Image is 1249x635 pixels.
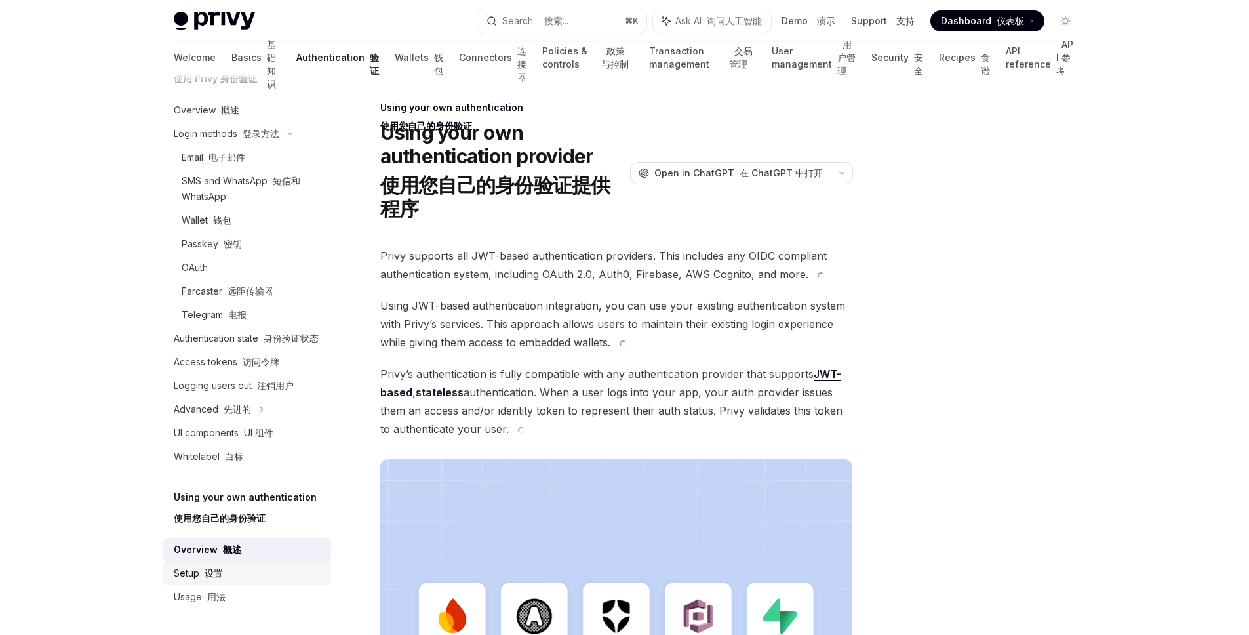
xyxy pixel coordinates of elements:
[174,102,239,118] div: Overview
[257,380,294,391] font: 注销用户
[544,15,568,26] font: 搜索...
[208,152,245,163] font: 电子邮件
[163,350,331,374] a: Access tokens 访问令牌
[1006,42,1075,73] a: API reference API 参考
[871,42,923,73] a: Security 安全
[837,39,856,76] font: 用户管理
[174,449,243,464] div: Whitelabel
[163,445,331,468] a: Whitelabel 白标
[914,52,923,76] font: 安全
[231,42,281,73] a: Basics 基础知识
[163,232,331,256] a: Passkey 密钥
[939,42,990,73] a: Recipes 食谱
[225,451,243,462] font: 白标
[228,285,273,297] font: 远距传输器
[380,247,853,283] span: Privy supports all JWT-based authentication providers. This includes any OIDC compliant authentic...
[896,15,915,26] font: 支持
[502,13,568,29] div: Search...
[182,260,208,276] div: OAuth
[729,45,753,70] font: 交易管理
[380,120,472,131] font: 使用您自己的身份验证
[243,356,279,367] font: 访问令牌
[625,16,639,26] span: ⌘ K
[224,403,251,415] font: 先进的
[653,9,771,33] button: Ask AI 询问人工智能
[163,209,331,232] a: Wallet 钱包
[182,283,273,299] div: Farcaster
[213,215,231,226] font: 钱包
[851,14,915,28] a: Support 支持
[772,42,856,73] a: User management 用户管理
[370,52,379,76] font: 验证
[267,39,276,89] font: 基础知识
[163,279,331,303] a: Farcaster 远距传输器
[174,378,294,394] div: Logging users out
[675,14,762,28] span: Ask AI
[174,589,226,605] div: Usage
[997,15,1024,26] font: 仪表板
[182,236,242,252] div: Passkey
[163,256,331,279] a: OAuth
[601,45,629,70] font: 政策与控制
[163,538,331,562] a: Overview 概述
[174,12,255,30] img: light logo
[221,104,239,115] font: 概述
[1056,39,1073,76] font: API 参考
[228,309,247,320] font: 电报
[174,565,223,581] div: Setup
[182,213,231,228] div: Wallet
[163,98,331,122] a: Overview 概述
[817,15,835,26] font: 演示
[174,331,319,346] div: Authentication state
[174,425,273,441] div: UI components
[163,585,331,609] a: Usage 用法
[740,167,823,178] font: 在 ChatGPT 中打开
[243,128,279,139] font: 登录方法
[174,401,251,417] div: Advanced
[163,562,331,585] a: Setup 设置
[380,101,853,114] div: Using your own authentication
[174,542,241,558] div: Overview
[517,45,526,83] font: 连接器
[182,307,247,323] div: Telegram
[296,42,379,73] a: Authentication 验证
[380,121,625,226] h1: Using your own authentication provider
[223,544,241,555] font: 概述
[174,126,279,142] div: Login methods
[163,374,331,398] a: Logging users out 注销用户
[174,354,279,370] div: Access tokens
[395,42,443,73] a: Wallets 钱包
[163,327,331,350] a: Authentication state 身份验证状态
[477,9,646,33] button: Search... 搜索...⌘K
[630,162,831,184] button: Open in ChatGPT 在 ChatGPT 中打开
[163,421,331,445] a: UI components UI 组件
[542,42,633,73] a: Policies & controls 政策与控制
[174,42,216,73] a: Welcome
[782,14,835,28] a: Demo 演示
[174,512,266,523] font: 使用您自己的身份验证
[1055,10,1076,31] button: Toggle dark mode
[174,489,317,531] h5: Using your own authentication
[380,365,853,438] span: Privy’s authentication is fully compatible with any authentication provider that supports , authe...
[649,42,755,73] a: Transaction management 交易管理
[182,173,323,205] div: SMS and WhatsApp
[380,297,853,352] span: Using JWT-based authentication integration, you can use your existing authentication system with ...
[941,14,1024,28] span: Dashboard
[264,333,319,344] font: 身份验证状态
[654,167,823,180] span: Open in ChatGPT
[930,10,1044,31] a: Dashboard 仪表板
[707,15,762,26] font: 询问人工智能
[205,567,223,579] font: 设置
[416,386,464,399] a: stateless
[434,52,443,76] font: 钱包
[224,238,242,249] font: 密钥
[380,173,610,220] font: 使用您自己的身份验证提供程序
[182,150,245,165] div: Email
[163,146,331,169] a: Email 电子邮件
[163,169,331,209] a: SMS and WhatsApp 短信和 WhatsApp
[981,52,990,76] font: 食谱
[207,591,226,602] font: 用法
[163,303,331,327] a: Telegram 电报
[459,42,526,73] a: Connectors 连接器
[244,427,273,438] font: UI 组件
